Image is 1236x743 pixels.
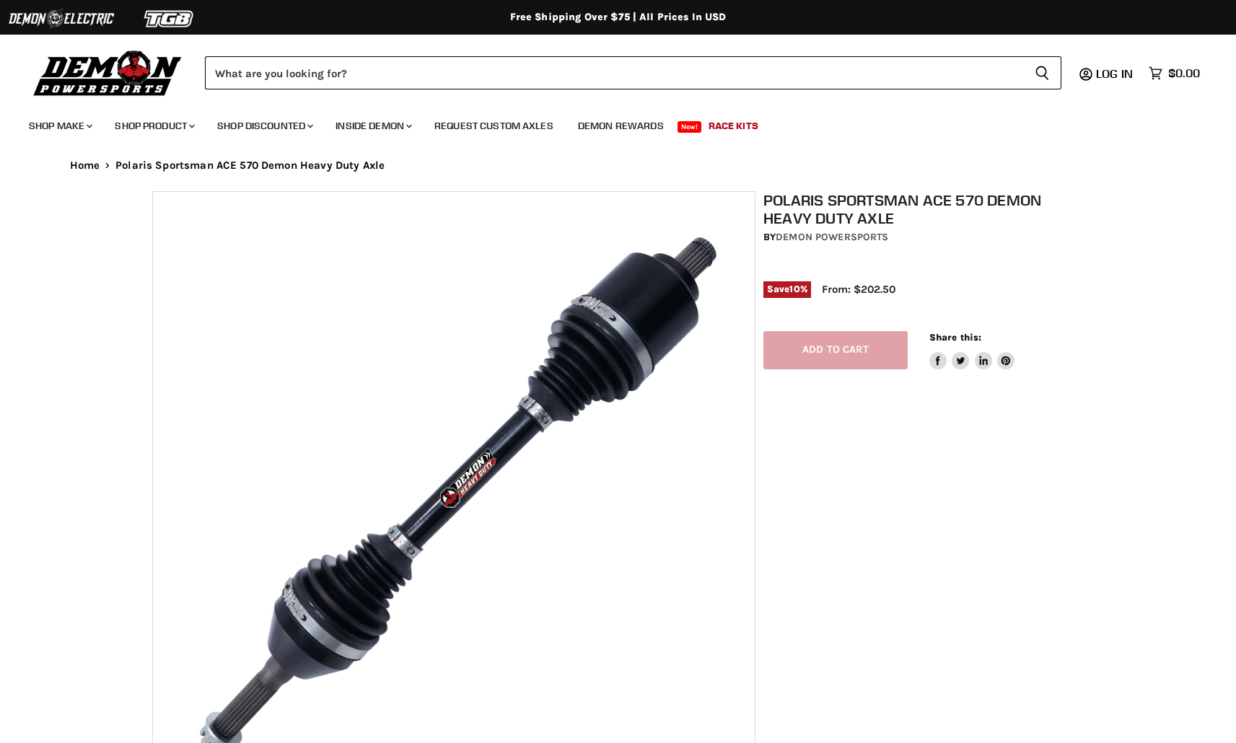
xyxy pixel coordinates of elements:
a: Inside Demon [325,111,421,141]
a: $0.00 [1141,63,1207,84]
a: Demon Rewards [567,111,675,141]
span: New! [678,121,702,133]
button: Search [1023,56,1061,89]
form: Product [205,56,1061,89]
img: Demon Electric Logo 2 [7,5,115,32]
a: Log in [1090,67,1141,80]
span: From: $202.50 [822,283,895,296]
div: by [763,229,1092,245]
input: Search [205,56,1023,89]
a: Demon Powersports [776,231,888,243]
span: Share this: [929,332,981,343]
h1: Polaris Sportsman ACE 570 Demon Heavy Duty Axle [763,191,1092,227]
span: 10 [789,283,799,294]
span: $0.00 [1168,66,1200,80]
a: Shop Discounted [206,111,322,141]
nav: Breadcrumbs [41,159,1196,172]
a: Shop Product [104,111,203,141]
a: Home [70,159,100,172]
img: Demon Powersports [29,47,187,98]
a: Race Kits [698,111,769,141]
div: Free Shipping Over $75 | All Prices In USD [41,11,1196,24]
span: Save % [763,281,811,297]
a: Shop Make [18,111,101,141]
ul: Main menu [18,105,1196,141]
img: TGB Logo 2 [115,5,224,32]
a: Request Custom Axles [424,111,564,141]
span: Polaris Sportsman ACE 570 Demon Heavy Duty Axle [115,159,385,172]
aside: Share this: [929,331,1015,369]
span: Log in [1096,66,1133,81]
